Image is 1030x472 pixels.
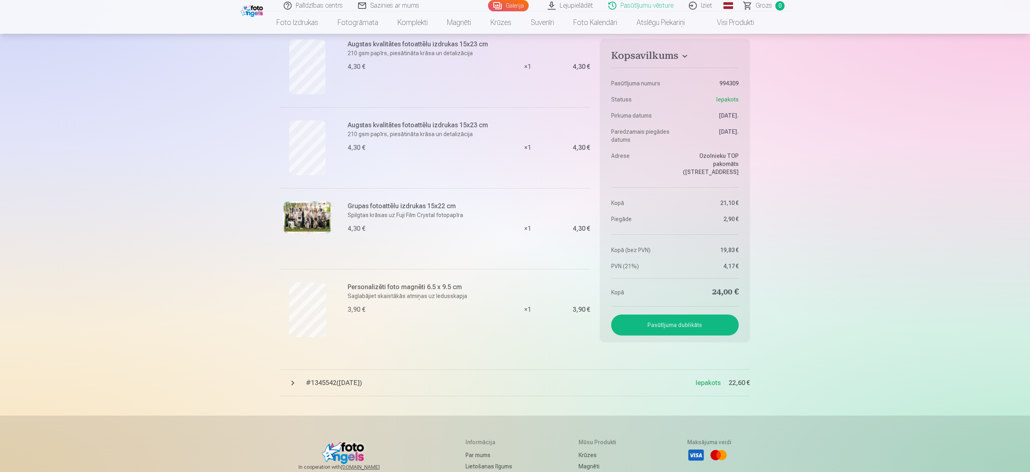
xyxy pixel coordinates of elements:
[756,1,772,10] span: Grozs
[299,464,399,470] span: In cooperation with
[611,152,671,176] dt: Adrese
[611,95,671,104] dt: Statuss
[775,1,785,10] span: 0
[348,49,493,57] p: 210 gsm papīrs, piesātināta krāsa un detalizācija
[466,461,512,472] a: Lietošanas līgums
[466,449,512,461] a: Par mums
[611,262,671,270] dt: PVN (21%)
[679,287,739,298] dd: 24,00 €
[679,262,739,270] dd: 4,17 €
[611,215,671,223] dt: Piegāde
[306,378,696,388] span: # 1345542 ( [DATE] )
[348,130,493,138] p: 210 gsm papīrs, piesātināta krāsa un detalizācija
[341,464,399,470] a: [DOMAIN_NAME]
[579,438,621,446] h5: Mūsu produkti
[679,79,739,87] dd: 994309
[348,224,365,234] div: 4,30 €
[627,11,694,34] a: Atslēgu piekariņi
[328,11,388,34] a: Fotogrāmata
[710,446,727,464] li: Mastercard
[348,211,493,219] p: Spilgtas krāsas uz Fuji Film Crystal fotopapīra
[521,11,564,34] a: Suvenīri
[679,215,739,223] dd: 2,90 €
[573,145,590,150] div: 4,30 €
[716,95,739,104] span: Iepakots
[611,246,671,254] dt: Kopā (bez PVN)
[348,143,365,153] div: 4,30 €
[573,226,590,231] div: 4,30 €
[498,188,558,269] div: × 1
[498,107,558,188] div: × 1
[348,120,493,130] h6: Augstas kvalitātes fotoattēlu izdrukas 15x23 cm
[388,11,437,34] a: Komplekti
[241,3,265,17] img: /fa1
[729,378,750,388] span: 22,60 €
[267,11,328,34] a: Foto izdrukas
[611,79,671,87] dt: Pasūtījuma numurs
[348,282,493,292] h6: Personalizēti foto magnēti 6.5 x 9.5 cm
[564,11,627,34] a: Foto kalendāri
[687,446,705,464] li: Visa
[579,461,621,472] a: Magnēti
[679,199,739,207] dd: 21,10 €
[498,269,558,350] div: × 1
[348,305,365,315] div: 3,90 €
[481,11,521,34] a: Krūzes
[348,39,493,49] h6: Augstas kvalitātes fotoattēlu izdrukas 15x23 cm
[694,11,764,34] a: Visi produkti
[611,199,671,207] dt: Kopā
[348,62,365,72] div: 4,30 €
[679,152,739,176] dd: Ozolnieku TOP pakomāts ([STREET_ADDRESS]
[280,370,750,396] button: #1345542([DATE])Iepakots22,60 €
[696,379,721,387] span: Iepakots
[679,112,739,120] dd: [DATE].
[679,128,739,144] dd: [DATE].
[498,26,558,107] div: × 1
[579,449,621,461] a: Krūzes
[573,64,590,69] div: 4,30 €
[348,292,493,300] p: Saglabājiet skaistākās atmiņas uz ledusskapja
[466,438,512,446] h5: Informācija
[611,50,739,64] button: Kopsavilkums
[611,287,671,298] dt: Kopā
[348,201,493,211] h6: Grupas fotoattēlu izdrukas 15x22 cm
[679,246,739,254] dd: 19,83 €
[611,315,739,335] button: Pasūtījuma dublikāts
[611,112,671,120] dt: Pirkuma datums
[611,128,671,144] dt: Paredzamais piegādes datums
[573,307,590,312] div: 3,90 €
[437,11,481,34] a: Magnēti
[687,438,731,446] h5: Maksājuma veidi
